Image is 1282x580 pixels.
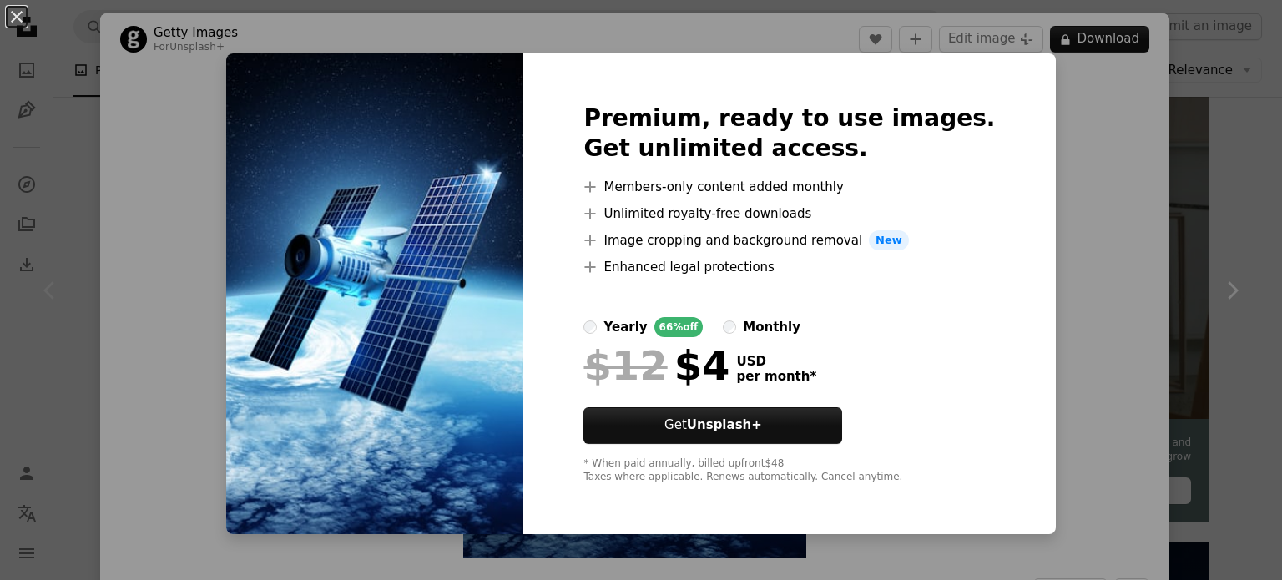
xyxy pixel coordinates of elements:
[583,407,842,444] button: GetUnsplash+
[743,317,800,337] div: monthly
[583,457,995,484] div: * When paid annually, billed upfront $48 Taxes where applicable. Renews automatically. Cancel any...
[723,320,736,334] input: monthly
[736,369,816,384] span: per month *
[226,53,523,534] img: premium_photo-1714618982739-a48bdef8a73b
[654,317,704,337] div: 66% off
[583,230,995,250] li: Image cropping and background removal
[736,354,816,369] span: USD
[869,230,909,250] span: New
[583,344,729,387] div: $4
[583,103,995,164] h2: Premium, ready to use images. Get unlimited access.
[583,177,995,197] li: Members-only content added monthly
[583,257,995,277] li: Enhanced legal protections
[583,320,597,334] input: yearly66%off
[583,204,995,224] li: Unlimited royalty-free downloads
[583,344,667,387] span: $12
[687,417,762,432] strong: Unsplash+
[603,317,647,337] div: yearly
